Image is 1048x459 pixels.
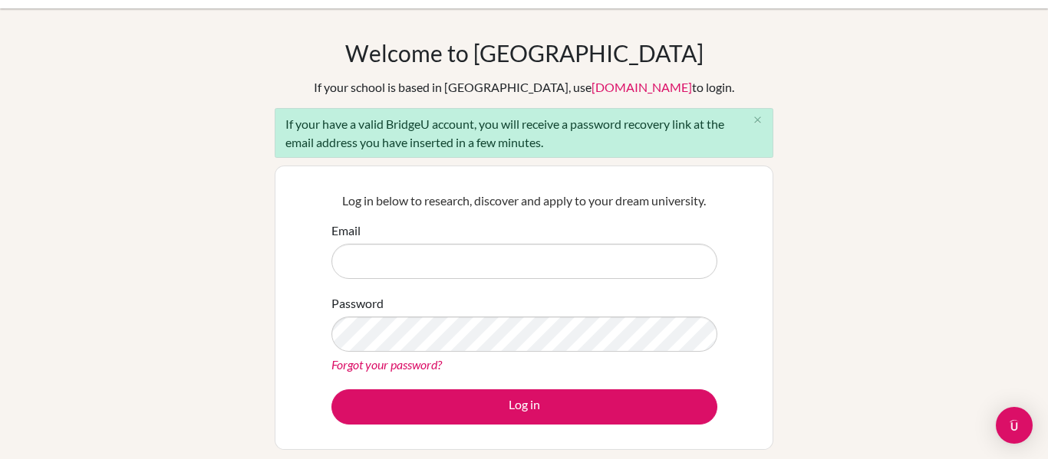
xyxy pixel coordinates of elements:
button: Log in [331,389,717,425]
div: If your school is based in [GEOGRAPHIC_DATA], use to login. [314,78,734,97]
h1: Welcome to [GEOGRAPHIC_DATA] [345,39,704,67]
div: If your have a valid BridgeU account, you will receive a password recovery link at the email addr... [275,108,773,158]
a: Forgot your password? [331,357,442,372]
label: Password [331,294,384,313]
button: Close [742,109,773,132]
a: [DOMAIN_NAME] [592,80,692,94]
p: Log in below to research, discover and apply to your dream university. [331,192,717,210]
label: Email [331,221,361,240]
i: close [752,114,763,126]
div: Open Intercom Messenger [996,407,1033,444]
